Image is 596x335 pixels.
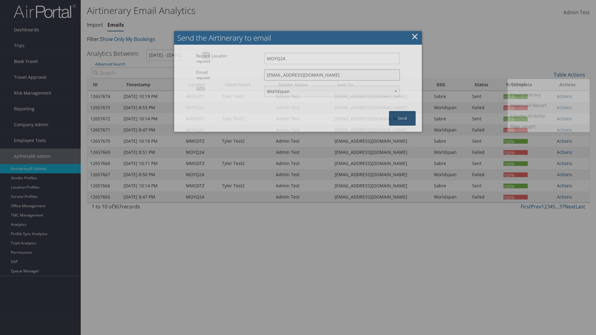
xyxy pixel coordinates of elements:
a: Download Report [508,100,589,111]
div: required [196,59,264,64]
div: required [196,75,264,81]
label: GDS: [196,86,264,92]
h2: Send the Airtinerary to email [174,31,422,45]
label: Record Locator: [196,53,264,64]
a: Refresh [508,79,589,90]
a: Column Visibility [508,111,589,121]
button: Send [389,111,416,126]
input: Enter the Record Locator [264,53,400,64]
input: Enter the email address [264,69,400,81]
label: Email: [196,69,264,81]
a: × [411,30,418,42]
a: Email itinerary [508,90,589,100]
a: Page Length [508,121,589,132]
